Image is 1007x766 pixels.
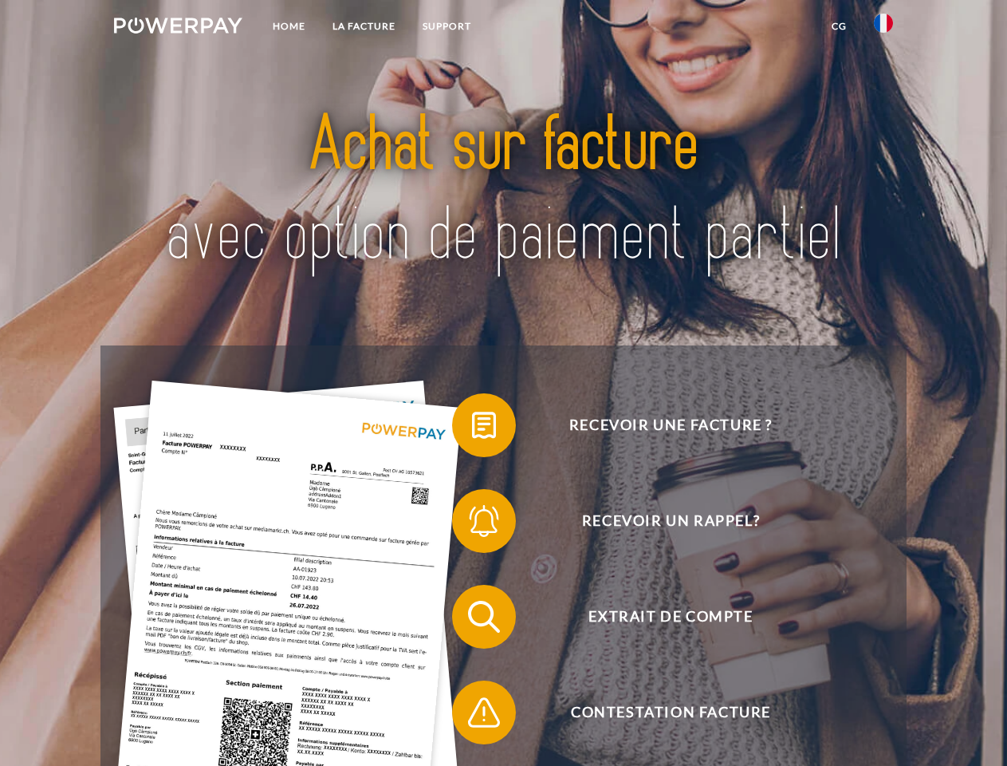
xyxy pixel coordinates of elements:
button: Recevoir une facture ? [452,393,867,457]
img: qb_bell.svg [464,501,504,541]
a: CG [818,12,860,41]
a: Support [409,12,485,41]
button: Recevoir un rappel? [452,489,867,553]
img: fr [874,14,893,33]
button: Extrait de compte [452,585,867,649]
span: Recevoir une facture ? [475,393,866,457]
span: Contestation Facture [475,681,866,744]
a: Home [259,12,319,41]
button: Contestation Facture [452,681,867,744]
img: qb_warning.svg [464,693,504,732]
img: qb_bill.svg [464,405,504,445]
span: Recevoir un rappel? [475,489,866,553]
img: logo-powerpay-white.svg [114,18,242,34]
a: LA FACTURE [319,12,409,41]
img: title-powerpay_fr.svg [152,77,855,306]
img: qb_search.svg [464,597,504,637]
span: Extrait de compte [475,585,866,649]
